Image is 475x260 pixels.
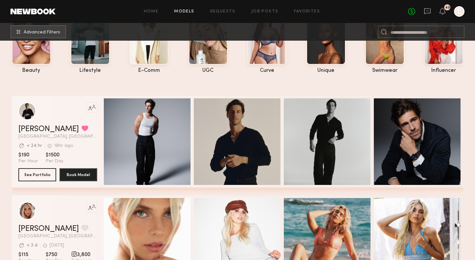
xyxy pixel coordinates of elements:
div: [DATE] [50,243,64,248]
span: Per Hour [18,158,38,164]
div: unique [306,68,346,73]
div: influencer [424,68,463,73]
div: < 24 hr [27,144,42,148]
span: $750 [46,251,63,258]
button: Book Model [59,168,97,181]
span: Per Day [46,158,63,164]
div: 18hr ago [54,144,73,148]
div: e-comm [129,68,169,73]
button: See Portfolio [18,168,56,181]
a: L [454,6,464,17]
button: Advanced Filters [11,25,66,38]
div: UGC [189,68,228,73]
a: [PERSON_NAME] [18,125,79,133]
span: [GEOGRAPHIC_DATA], [GEOGRAPHIC_DATA] [18,234,97,239]
div: swimwear [365,68,404,73]
div: < 3 d [27,243,37,248]
span: $1500 [46,152,63,158]
span: [GEOGRAPHIC_DATA], [GEOGRAPHIC_DATA] [18,134,97,139]
span: $115 [18,251,38,258]
a: Requests [210,10,236,14]
div: lifestyle [71,68,110,73]
span: $190 [18,152,38,158]
span: Advanced Filters [24,30,60,35]
a: Home [144,10,159,14]
div: curve [247,68,286,73]
div: 43 [445,6,450,10]
a: [PERSON_NAME] [18,225,79,233]
div: beauty [12,68,51,73]
span: 3,800 [71,251,92,258]
a: Models [174,10,194,14]
a: Job Posts [251,10,279,14]
a: Favorites [294,10,320,14]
